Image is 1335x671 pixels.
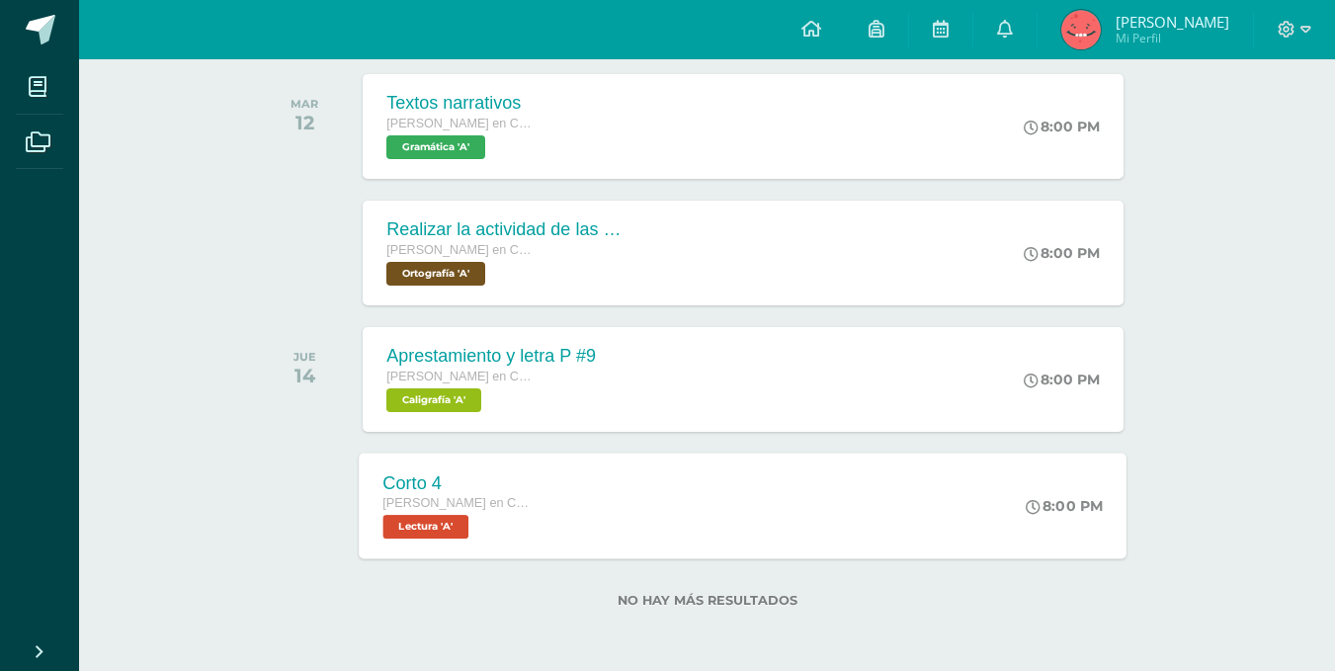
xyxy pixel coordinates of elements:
div: 12 [291,111,318,134]
div: Textos narrativos [386,93,535,114]
img: ce3481198234839f86e7f1545ed07784.png [1061,10,1101,49]
span: [PERSON_NAME] [1116,12,1229,32]
div: 8:00 PM [1024,118,1100,135]
div: 8:00 PM [1024,244,1100,262]
div: 8:00 PM [1027,497,1104,515]
span: Gramática 'A' [386,135,485,159]
div: 14 [293,364,316,387]
span: [PERSON_NAME] en CCLL en Diseño Grafico [386,117,535,130]
div: Corto 4 [383,472,534,493]
span: Ortografía 'A' [386,262,485,286]
div: JUE [293,350,316,364]
div: 8:00 PM [1024,371,1100,388]
span: Caligrafía 'A' [386,388,481,412]
span: Lectura 'A' [383,515,469,539]
span: Mi Perfil [1116,30,1229,46]
span: [PERSON_NAME] en CCLL en Diseño Grafico [383,496,534,510]
label: No hay más resultados [260,593,1154,608]
span: [PERSON_NAME] en CCLL en Diseño Grafico [386,370,535,383]
div: MAR [291,97,318,111]
div: Aprestamiento y letra P #9 [386,346,596,367]
div: Realizar la actividad de las páginas 30 y 31 [386,219,624,240]
span: [PERSON_NAME] en CCLL en Diseño Grafico [386,243,535,257]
